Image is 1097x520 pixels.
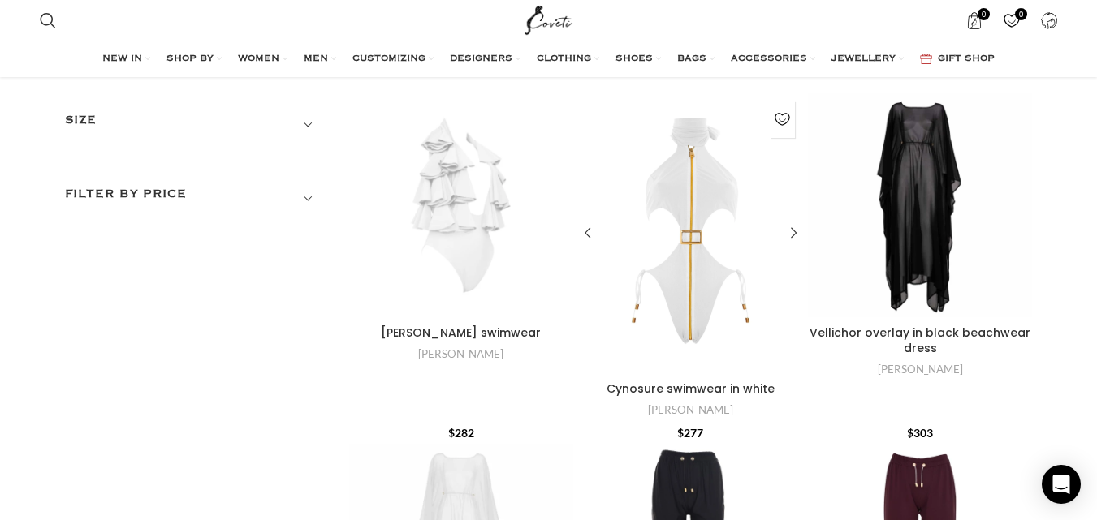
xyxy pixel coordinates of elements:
div: My Wishlist [995,4,1028,37]
span: 0 [978,8,990,20]
h3: SIZE [65,111,325,139]
span: CLOTHING [537,53,591,66]
span: SHOP BY [166,53,214,66]
span: JEWELLERY [831,53,896,66]
span: 0 [1015,8,1027,20]
h3: Filter by price [65,185,325,213]
a: WOMEN [238,43,287,75]
div: Open Intercom Messenger [1042,465,1081,504]
a: Vellichor overlay in black beachwear dress [808,93,1033,318]
a: DESIGNERS [450,43,520,75]
a: [PERSON_NAME] [878,362,963,377]
a: NEW IN [102,43,150,75]
a: Aura white swimwear [349,93,574,318]
a: [PERSON_NAME] swimwear [381,324,541,341]
a: [PERSON_NAME] [418,346,503,362]
a: ACCESSORIES [731,43,815,75]
span: ACCESSORIES [731,53,807,66]
span: SHOES [615,53,653,66]
a: GIFT SHOP [920,43,995,75]
span: GIFT SHOP [938,53,995,66]
span: $ [448,426,455,440]
img: GiftBag [920,54,932,64]
bdi: 277 [677,426,703,440]
a: Site logo [521,12,576,26]
bdi: 282 [448,426,474,440]
span: $ [907,426,913,440]
a: BAGS [677,43,715,75]
span: CUSTOMIZING [352,53,425,66]
span: MEN [304,53,328,66]
a: 0 [957,4,991,37]
span: DESIGNERS [450,53,512,66]
a: MEN [304,43,336,75]
span: NEW IN [102,53,142,66]
a: Search [32,4,64,37]
span: WOMEN [238,53,279,66]
span: BAGS [677,53,706,66]
bdi: 303 [907,426,933,440]
span: $ [677,426,684,440]
a: SHOES [615,43,661,75]
a: Cynosure swimwear in white [578,93,803,374]
div: Main navigation [32,43,1065,75]
a: SHOP BY [166,43,222,75]
a: CLOTHING [537,43,599,75]
a: Vellichor overlay in black beachwear dress [810,324,1030,357]
a: JEWELLERY [831,43,904,75]
a: Cynosure swimwear in white [607,380,775,397]
a: CUSTOMIZING [352,43,434,75]
a: [PERSON_NAME] [648,402,733,418]
a: 0 [995,4,1028,37]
